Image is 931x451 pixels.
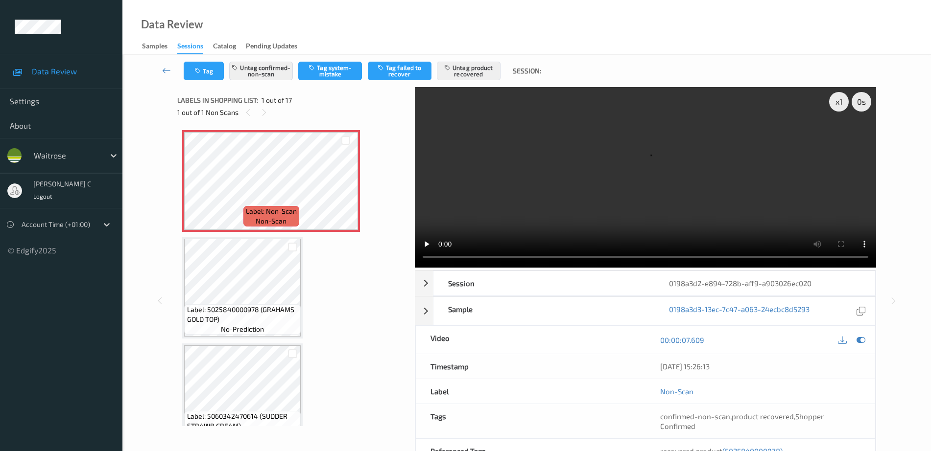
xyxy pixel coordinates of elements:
a: Pending Updates [246,40,307,53]
div: Samples [142,41,167,53]
button: Tag [184,62,224,80]
div: Session [433,271,654,295]
button: Tag failed to recover [368,62,431,80]
div: Sample [433,297,654,325]
div: Sessions [177,41,203,54]
span: 1 out of 17 [262,95,292,105]
span: product recovered [732,412,794,421]
span: Shopper Confirmed [660,412,824,430]
div: Catalog [213,41,236,53]
span: confirmed-non-scan [660,412,730,421]
div: Data Review [141,20,203,29]
a: 0198a3d3-13ec-7c47-a063-24ecbc8d5293 [669,304,810,317]
div: Pending Updates [246,41,297,53]
div: 0 s [852,92,871,112]
span: Labels in shopping list: [177,95,258,105]
div: Label [416,379,645,404]
div: 0198a3d2-e894-728b-aff9-a903026ec020 [654,271,875,295]
button: Tag system-mistake [298,62,362,80]
div: 1 out of 1 Non Scans [177,106,408,118]
span: Session: [513,66,541,76]
a: Catalog [213,40,246,53]
a: 00:00:07.609 [660,335,704,345]
span: Label: Non-Scan [246,206,297,216]
a: Sessions [177,40,213,54]
div: Sample0198a3d3-13ec-7c47-a063-24ecbc8d5293 [415,296,876,325]
div: Session0198a3d2-e894-728b-aff9-a903026ec020 [415,271,876,296]
span: , , [660,412,824,430]
span: Label: 5060342470614 (SUDDER STRAWB CREAM) [187,411,299,431]
button: Untag product recovered [437,62,501,80]
div: x 1 [829,92,849,112]
a: Non-Scan [660,386,693,396]
span: no-prediction [221,324,264,334]
div: Video [416,326,645,354]
div: Timestamp [416,354,645,379]
span: non-scan [256,216,286,226]
div: Tags [416,404,645,438]
div: [DATE] 15:26:13 [660,361,860,371]
span: Label: 5025840000978 (GRAHAMS GOLD TOP) [187,305,299,324]
a: Samples [142,40,177,53]
button: Untag confirmed-non-scan [229,62,293,80]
